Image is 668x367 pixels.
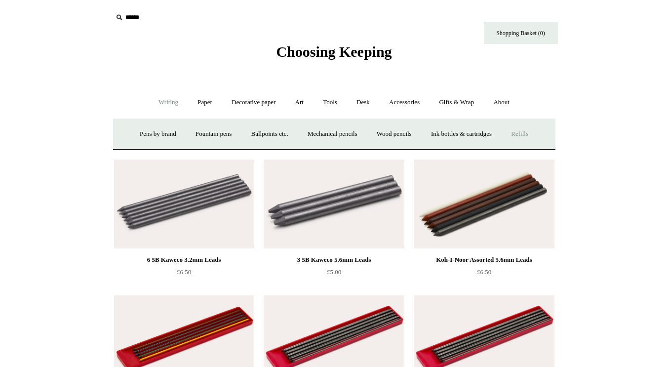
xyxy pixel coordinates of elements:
[348,89,379,116] a: Desk
[114,160,254,248] a: 6 5B Kaweco 3.2mm Leads 6 5B Kaweco 3.2mm Leads
[299,121,366,147] a: Mechanical pencils
[414,160,554,248] img: Koh-I-Noor Assorted 5.6mm Leads
[266,254,401,266] div: 3 5B Kaweco 5.6mm Leads
[477,268,491,276] span: £6.50
[177,268,191,276] span: £6.50
[242,121,297,147] a: Ballpoints etc.
[430,89,483,116] a: Gifts & Wrap
[380,89,429,116] a: Accessories
[368,121,421,147] a: Wood pencils
[286,89,313,116] a: Art
[187,121,240,147] a: Fountain pens
[150,89,187,116] a: Writing
[422,121,501,147] a: Ink bottles & cartridges
[314,89,346,116] a: Tools
[484,22,558,44] a: Shopping Basket (0)
[264,254,404,294] a: 3 5B Kaweco 5.6mm Leads £5.00
[189,89,221,116] a: Paper
[264,160,404,248] img: 3 5B Kaweco 5.6mm Leads
[327,268,341,276] span: £5.00
[131,121,185,147] a: Pens by brand
[114,160,254,248] img: 6 5B Kaweco 3.2mm Leads
[416,254,551,266] div: Koh-I-Noor Assorted 5.6mm Leads
[276,43,392,60] span: Choosing Keeping
[414,160,554,248] a: Koh-I-Noor Assorted 5.6mm Leads Koh-I-Noor Assorted 5.6mm Leads
[414,254,554,294] a: Koh-I-Noor Assorted 5.6mm Leads £6.50
[484,89,518,116] a: About
[264,160,404,248] a: 3 5B Kaweco 5.6mm Leads 3 5B Kaweco 5.6mm Leads
[276,51,392,58] a: Choosing Keeping
[502,121,537,147] a: Refills
[117,254,252,266] div: 6 5B Kaweco 3.2mm Leads
[114,254,254,294] a: 6 5B Kaweco 3.2mm Leads £6.50
[223,89,284,116] a: Decorative paper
